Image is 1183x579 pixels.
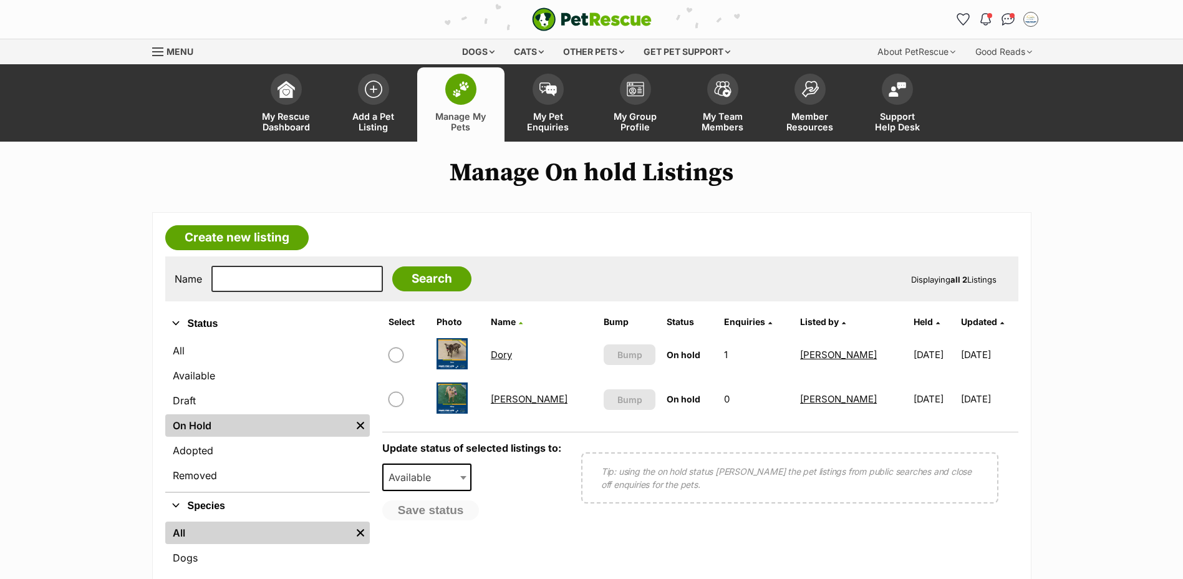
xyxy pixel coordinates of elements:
[800,316,839,327] span: Listed by
[909,377,960,421] td: [DATE]
[258,111,314,132] span: My Rescue Dashboard
[165,439,370,462] a: Adopted
[382,500,480,520] button: Save status
[592,67,679,142] a: My Group Profile
[165,389,370,412] a: Draft
[351,522,370,544] a: Remove filter
[976,9,996,29] button: Notifications
[719,333,794,376] td: 1
[1025,13,1037,26] img: Amber profile pic
[554,39,633,64] div: Other pets
[911,275,997,285] span: Displaying Listings
[800,393,877,405] a: [PERSON_NAME]
[961,333,1016,376] td: [DATE]
[604,344,655,365] button: Bump
[954,9,973,29] a: Favourites
[980,13,990,26] img: notifications-46538b983faf8c2785f20acdc204bb7945ddae34d4c08c2a6579f10ce5e182be.svg
[505,39,553,64] div: Cats
[165,464,370,487] a: Removed
[520,111,576,132] span: My Pet Enquiries
[607,111,664,132] span: My Group Profile
[345,111,402,132] span: Add a Pet Listing
[667,394,700,404] span: On hold
[167,46,193,57] span: Menu
[165,547,370,569] a: Dogs
[954,9,1041,29] ul: Account quick links
[539,82,557,96] img: pet-enquiries-icon-7e3ad2cf08bfb03b45e93fb7055b45f3efa6380592205ae92323e6603595dc1f.svg
[801,80,819,97] img: member-resources-icon-8e73f808a243e03378d46382f2149f9095a855e16c252ad45f914b54edf8863c.svg
[967,39,1041,64] div: Good Reads
[165,316,370,332] button: Status
[365,80,382,98] img: add-pet-listing-icon-0afa8454b4691262ce3f59096e99ab1cd57d4a30225e0717b998d2c9b9846f56.svg
[243,67,330,142] a: My Rescue Dashboard
[175,273,202,285] label: Name
[617,393,642,406] span: Bump
[433,111,489,132] span: Manage My Pets
[667,349,700,360] span: On hold
[766,67,854,142] a: Member Resources
[617,348,642,361] span: Bump
[914,316,940,327] a: Held
[601,465,978,491] p: Tip: using the on hold status [PERSON_NAME] the pet listings from public searches and close off e...
[152,39,202,62] a: Menu
[432,312,485,332] th: Photo
[165,337,370,492] div: Status
[165,414,351,437] a: On Hold
[782,111,838,132] span: Member Resources
[869,111,925,132] span: Support Help Desk
[909,333,960,376] td: [DATE]
[724,316,772,327] a: Enquiries
[662,312,718,332] th: Status
[635,39,739,64] div: Get pet support
[800,349,877,361] a: [PERSON_NAME]
[998,9,1018,29] a: Conversations
[382,464,472,491] span: Available
[165,522,351,544] a: All
[165,225,309,250] a: Create new listing
[491,349,512,361] a: Dory
[165,364,370,387] a: Available
[278,80,295,98] img: dashboard-icon-eb2f2d2d3e046f16d808141f083e7271f6b2e854fb5c12c21221c1fb7104beca.svg
[491,316,523,327] a: Name
[392,266,471,291] input: Search
[695,111,751,132] span: My Team Members
[800,316,846,327] a: Listed by
[165,498,370,514] button: Species
[961,316,997,327] span: Updated
[604,389,655,410] button: Bump
[384,469,443,486] span: Available
[724,316,765,327] span: translation missing: en.admin.listings.index.attributes.enquiries
[417,67,505,142] a: Manage My Pets
[719,377,794,421] td: 0
[351,414,370,437] a: Remove filter
[491,316,516,327] span: Name
[165,339,370,362] a: All
[961,316,1004,327] a: Updated
[384,312,430,332] th: Select
[627,82,644,97] img: group-profile-icon-3fa3cf56718a62981997c0bc7e787c4b2cf8bcc04b72c1350f741eb67cf2f40e.svg
[679,67,766,142] a: My Team Members
[950,275,967,285] strong: all 2
[452,81,470,97] img: manage-my-pets-icon-02211641906a0b7f246fdf0571729dbe1e7629f14944591b6c1af311fb30b64b.svg
[599,312,660,332] th: Bump
[532,7,652,31] img: logo-e224e6f780fb5917bec1dbf3a21bbac754714ae5b6737aabdf751b685950b380.svg
[453,39,503,64] div: Dogs
[961,377,1016,421] td: [DATE]
[1002,13,1015,26] img: chat-41dd97257d64d25036548639549fe6c8038ab92f7586957e7f3b1b290dea8141.svg
[1021,9,1041,29] button: My account
[889,82,906,97] img: help-desk-icon-fdf02630f3aa405de69fd3d07c3f3aa587a6932b1a1747fa1d2bba05be0121f9.svg
[491,393,567,405] a: [PERSON_NAME]
[330,67,417,142] a: Add a Pet Listing
[505,67,592,142] a: My Pet Enquiries
[382,442,561,454] label: Update status of selected listings to:
[854,67,941,142] a: Support Help Desk
[914,316,933,327] span: Held
[532,7,652,31] a: PetRescue
[869,39,964,64] div: About PetRescue
[714,81,732,97] img: team-members-icon-5396bd8760b3fe7c0b43da4ab00e1e3bb1a5d9ba89233759b79545d2d3fc5d0d.svg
